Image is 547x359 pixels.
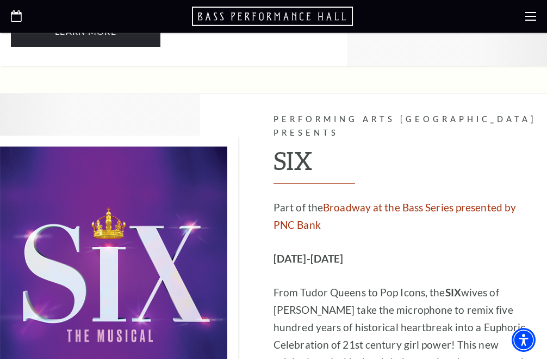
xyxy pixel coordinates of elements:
[445,286,461,299] strong: SIX
[273,252,343,265] strong: [DATE]-[DATE]
[273,199,536,234] p: Part of the
[192,5,355,27] a: Open this option
[512,328,536,352] div: Accessibility Menu
[273,201,516,231] a: Broadway at the Bass Series presented by PNC Bank
[11,10,22,23] a: Open this option
[273,147,536,184] h2: SIX
[273,113,536,140] p: Performing Arts [GEOGRAPHIC_DATA] Presents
